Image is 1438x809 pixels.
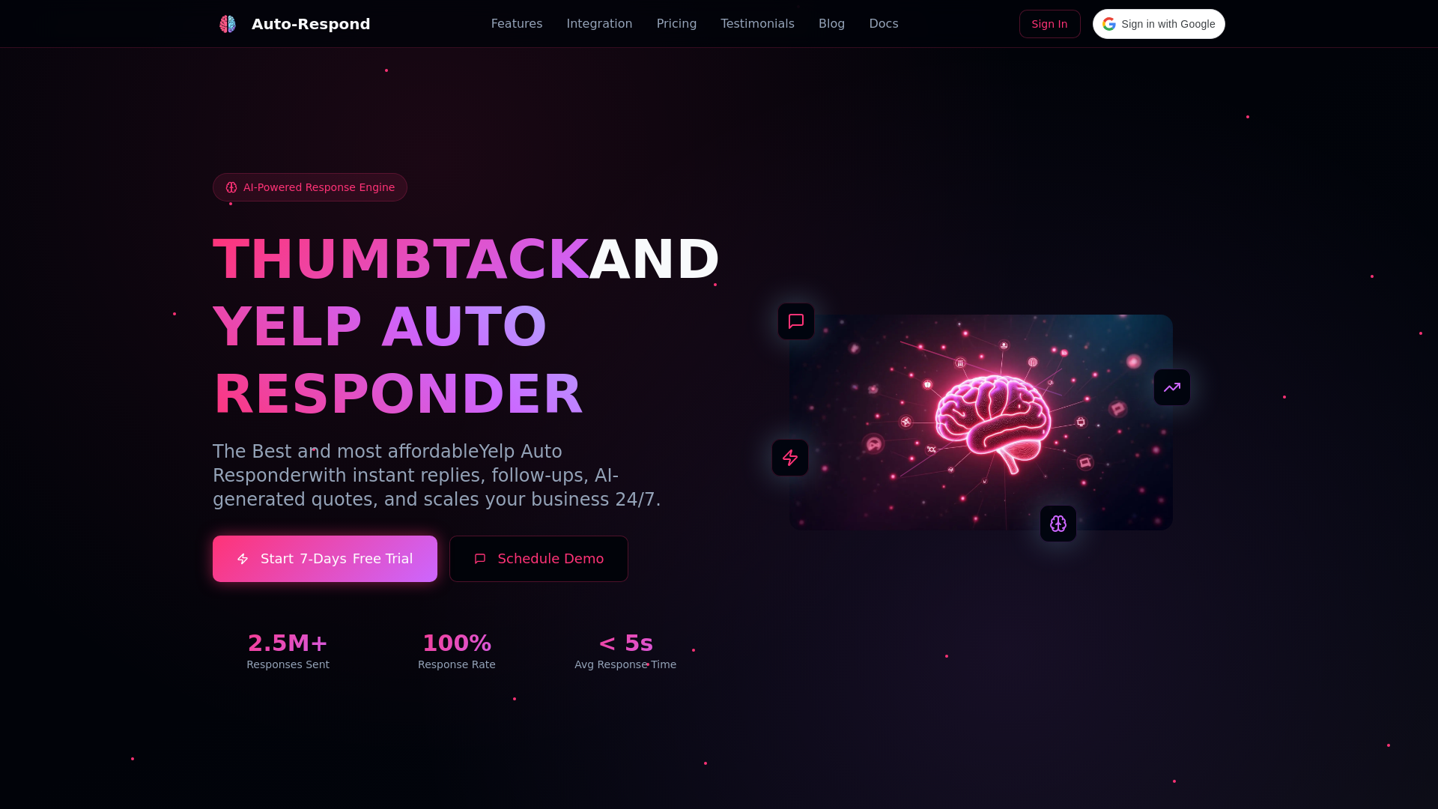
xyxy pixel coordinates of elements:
span: Sign in with Google [1122,16,1216,32]
img: AI Neural Network Brain [789,315,1173,530]
div: Sign in with Google [1093,9,1225,39]
h1: YELP AUTO RESPONDER [213,293,701,428]
div: < 5s [550,630,701,657]
span: 7-Days [300,548,347,569]
span: THUMBTACK [213,228,589,291]
div: Auto-Respond [252,13,371,34]
a: Features [491,15,543,33]
div: Response Rate [381,657,532,672]
a: Integration [566,15,632,33]
div: Responses Sent [213,657,363,672]
a: Auto-Respond [213,9,371,39]
div: 100% [381,630,532,657]
a: Blog [819,15,845,33]
a: Testimonials [721,15,795,33]
div: Avg Response Time [550,657,701,672]
a: Sign In [1019,10,1081,38]
div: 2.5M+ [213,630,363,657]
span: Yelp Auto Responder [213,441,562,486]
a: Docs [869,15,898,33]
span: AND [589,228,720,291]
button: Schedule Demo [449,536,629,582]
img: logo.svg [219,15,237,34]
span: AI-Powered Response Engine [243,180,395,195]
p: The Best and most affordable with instant replies, follow-ups, AI-generated quotes, and scales yo... [213,440,701,512]
a: Pricing [657,15,697,33]
a: Start7-DaysFree Trial [213,536,437,582]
